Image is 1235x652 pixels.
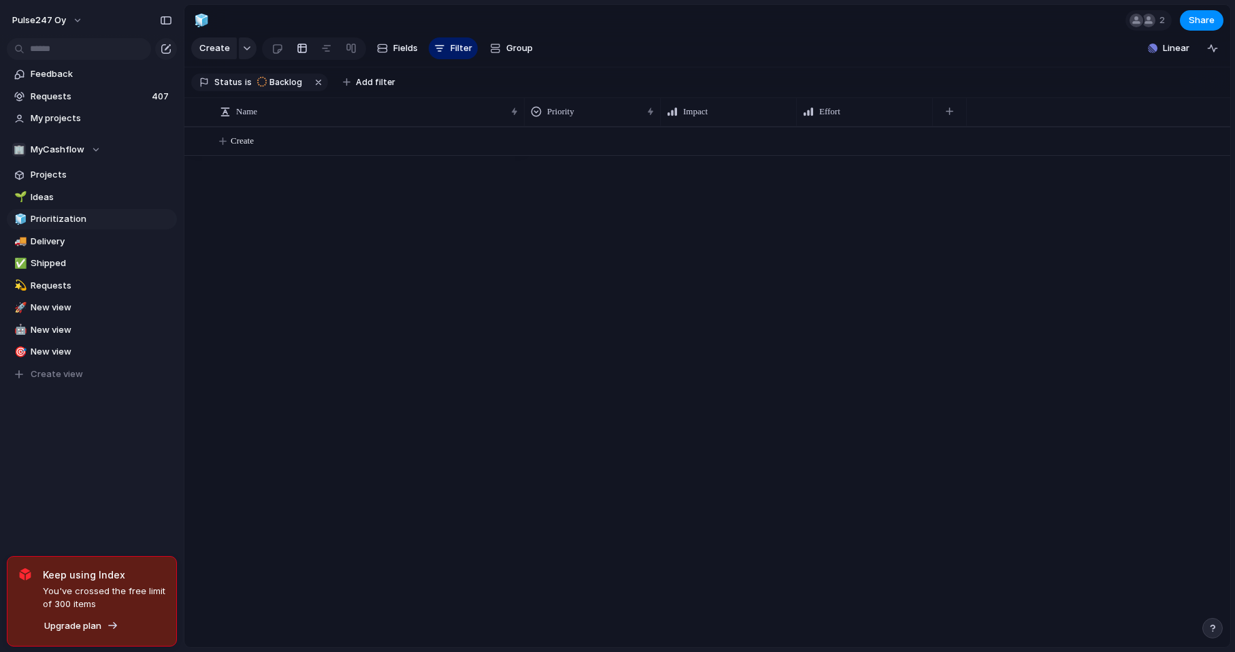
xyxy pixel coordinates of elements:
span: MyCashflow [31,143,84,157]
div: 🌱 [14,189,24,205]
span: Keep using Index [43,568,165,582]
span: You've crossed the free limit of 300 items [43,585,165,611]
a: 💫Requests [7,276,177,296]
button: Linear [1142,38,1195,59]
a: Requests407 [7,86,177,107]
button: 🧊 [12,212,26,226]
button: Filter [429,37,478,59]
button: Group [483,37,540,59]
span: My projects [31,112,172,125]
button: 🌱 [12,191,26,204]
span: New view [31,301,172,314]
div: 🤖 [14,322,24,338]
span: Effort [819,105,840,118]
span: Feedback [31,67,172,81]
span: Upgrade plan [44,619,101,633]
span: Share [1189,14,1215,27]
button: is [242,75,254,90]
span: Impact [683,105,708,118]
button: Share [1180,10,1223,31]
span: Fields [393,42,418,55]
button: Fields [372,37,423,59]
span: is [245,76,252,88]
button: Create view [7,364,177,385]
div: 🧊 [194,11,209,29]
button: Add filter [335,73,404,92]
span: Name [236,105,257,118]
span: Status [214,76,242,88]
span: 2 [1159,14,1169,27]
a: 🤖New view [7,320,177,340]
span: Pulse247 Oy [12,14,66,27]
span: Requests [31,90,148,103]
button: Create [191,37,237,59]
a: 🚀New view [7,297,177,318]
div: 🧊 [14,212,24,227]
button: 🚀 [12,301,26,314]
span: Create view [31,368,83,381]
span: Create [231,134,254,148]
button: Upgrade plan [40,617,122,636]
span: Filter [450,42,472,55]
span: New view [31,323,172,337]
a: My projects [7,108,177,129]
button: 🏢MyCashflow [7,140,177,160]
a: Projects [7,165,177,185]
span: Shipped [31,257,172,270]
span: Linear [1163,42,1189,55]
button: ✅ [12,257,26,270]
a: ✅Shipped [7,253,177,274]
div: ✅ [14,256,24,272]
span: Ideas [31,191,172,204]
button: 🧊 [191,10,212,31]
span: Requests [31,279,172,293]
span: Group [506,42,533,55]
div: 🎯 [14,344,24,360]
a: 🎯New view [7,342,177,362]
button: 🎯 [12,345,26,359]
div: 🚚 [14,233,24,249]
button: 🤖 [12,323,26,337]
button: 🚚 [12,235,26,248]
button: Pulse247 Oy [6,10,90,31]
button: 💫 [12,279,26,293]
a: 🧊Prioritization [7,209,177,229]
a: 🚚Delivery [7,231,177,252]
span: Projects [31,168,172,182]
span: Add filter [356,76,395,88]
div: 🚀 [14,300,24,316]
span: Prioritization [31,212,172,226]
span: Priority [547,105,574,118]
span: Backlog [269,76,302,88]
a: Feedback [7,64,177,84]
div: 🏢 [12,143,26,157]
a: 🌱Ideas [7,187,177,208]
span: 407 [152,90,171,103]
span: New view [31,345,172,359]
button: Backlog [253,75,310,90]
span: Delivery [31,235,172,248]
span: Create [199,42,230,55]
div: 💫 [14,278,24,293]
